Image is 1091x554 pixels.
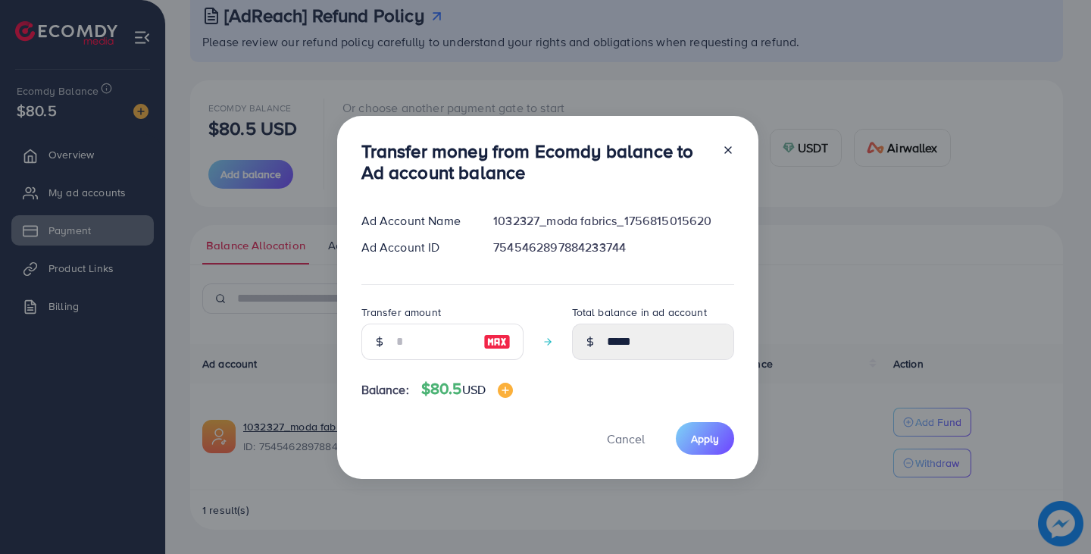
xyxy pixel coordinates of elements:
div: Ad Account Name [349,212,482,230]
div: 1032327_moda fabrics_1756815015620 [481,212,746,230]
span: Balance: [361,381,409,399]
div: 7545462897884233744 [481,239,746,256]
div: Ad Account ID [349,239,482,256]
button: Cancel [588,422,664,455]
span: Cancel [607,430,645,447]
label: Total balance in ad account [572,305,707,320]
label: Transfer amount [361,305,441,320]
img: image [483,333,511,351]
span: USD [462,381,486,398]
span: Apply [691,431,719,446]
img: image [498,383,513,398]
h3: Transfer money from Ecomdy balance to Ad account balance [361,140,710,184]
h4: $80.5 [421,380,513,399]
button: Apply [676,422,734,455]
